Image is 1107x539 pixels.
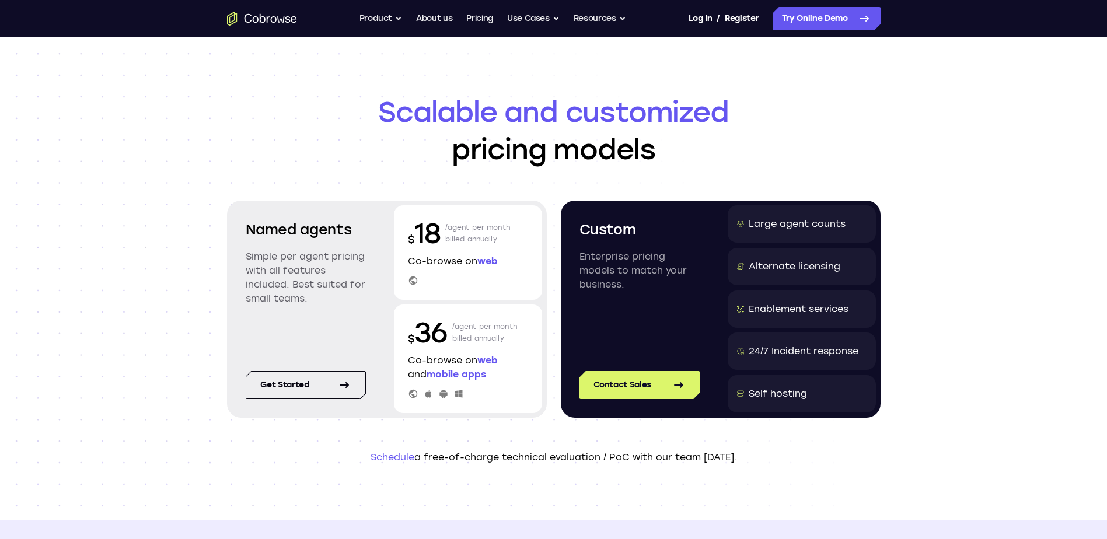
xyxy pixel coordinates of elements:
[408,353,528,381] p: Co-browse on and
[371,452,414,463] a: Schedule
[477,256,498,267] span: web
[227,93,881,168] h1: pricing models
[452,314,518,351] p: /agent per month billed annually
[477,355,498,366] span: web
[227,93,881,131] span: Scalable and customized
[408,332,415,345] span: $
[466,7,493,30] a: Pricing
[773,7,881,30] a: Try Online Demo
[574,7,626,30] button: Resources
[749,260,840,274] div: Alternate licensing
[579,371,700,399] a: Contact Sales
[717,12,720,26] span: /
[408,254,528,268] p: Co-browse on
[427,369,486,380] span: mobile apps
[246,371,366,399] a: Get started
[408,233,415,246] span: $
[749,302,848,316] div: Enablement services
[689,7,712,30] a: Log In
[445,215,511,252] p: /agent per month billed annually
[408,215,441,252] p: 18
[579,250,700,292] p: Enterprise pricing models to match your business.
[579,219,700,240] h2: Custom
[408,314,448,351] p: 36
[725,7,759,30] a: Register
[246,250,366,306] p: Simple per agent pricing with all features included. Best suited for small teams.
[246,219,366,240] h2: Named agents
[749,344,858,358] div: 24/7 Incident response
[507,7,560,30] button: Use Cases
[359,7,403,30] button: Product
[227,450,881,464] p: a free-of-charge technical evaluation / PoC with our team [DATE].
[749,217,846,231] div: Large agent counts
[227,12,297,26] a: Go to the home page
[416,7,452,30] a: About us
[749,387,807,401] div: Self hosting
